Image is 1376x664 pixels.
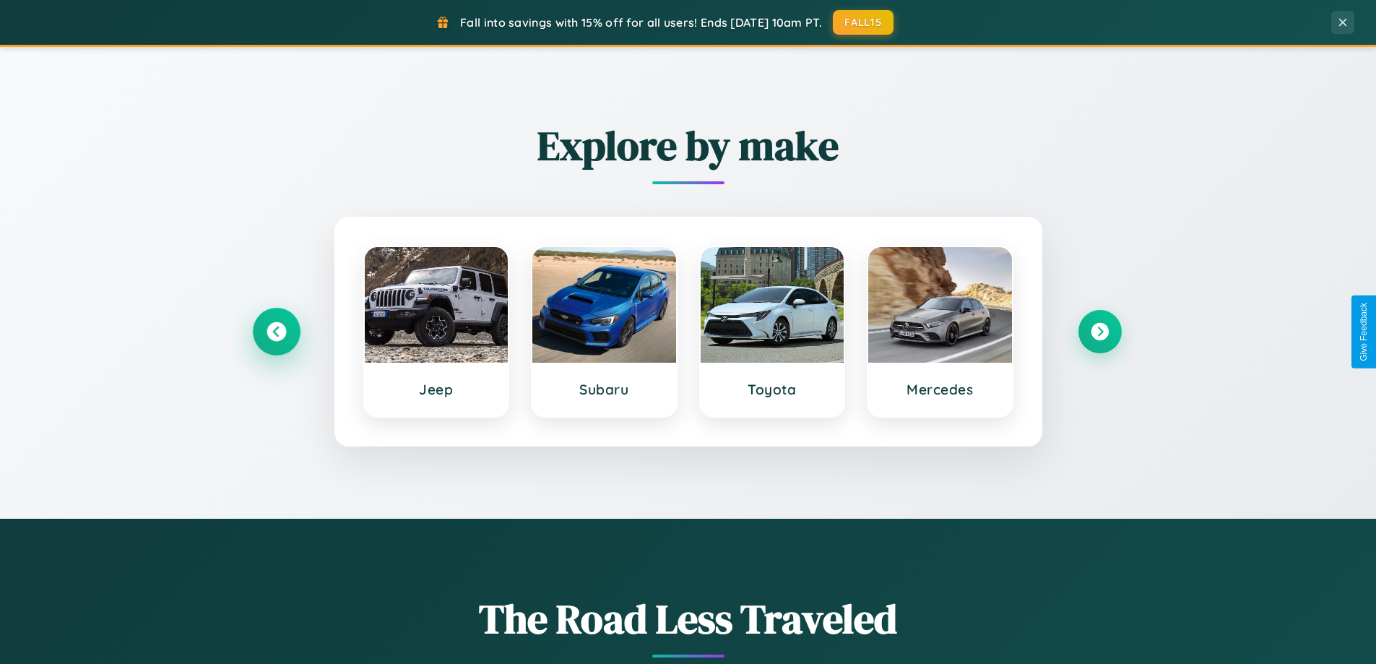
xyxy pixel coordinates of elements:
button: FALL15 [833,10,893,35]
div: Give Feedback [1359,303,1369,361]
h3: Mercedes [883,381,998,398]
h3: Jeep [379,381,494,398]
h3: Toyota [715,381,830,398]
span: Fall into savings with 15% off for all users! Ends [DATE] 10am PT. [460,15,822,30]
h3: Subaru [547,381,662,398]
h2: Explore by make [255,118,1122,173]
h1: The Road Less Traveled [255,591,1122,647]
